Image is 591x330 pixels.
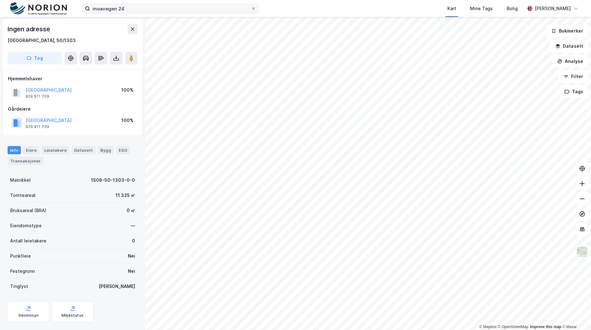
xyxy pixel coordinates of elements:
div: Punktleie [10,252,31,260]
div: Transaksjoner [8,157,43,165]
div: Nei [128,267,135,275]
div: [PERSON_NAME] [535,5,571,12]
div: ESG [116,146,130,154]
div: 11 325 ㎡ [116,192,135,199]
div: Eiere [23,146,39,154]
button: Tag [8,52,62,64]
div: — [131,222,135,229]
div: Ingen adresse [8,24,51,34]
div: Info [8,146,21,154]
div: Tomteareal [10,192,35,199]
div: 0 ㎡ [127,207,135,214]
div: Geoinnsyn [18,313,39,318]
div: 0 [132,237,135,245]
div: [GEOGRAPHIC_DATA], 50/1303 [8,37,76,44]
div: Antall leietakere [10,237,46,245]
button: Tags [559,85,588,98]
div: Matrikkel [10,176,31,184]
div: Mine Tags [470,5,493,12]
div: Tinglyst [10,283,28,290]
div: Eiendomstype [10,222,42,229]
div: 929 911 709 [26,124,49,129]
img: norion-logo.80e7a08dc31c2e691866.png [10,2,67,15]
div: [PERSON_NAME] [99,283,135,290]
button: Filter [558,70,588,83]
button: Bokmerker [546,25,588,37]
div: Miljøstatus [62,313,84,318]
div: 100% [121,86,134,94]
div: Kart [447,5,456,12]
button: Datasett [550,40,588,52]
div: Kontrollprogram for chat [559,300,591,330]
a: OpenStreetMap [498,325,528,329]
div: 1508-50-1303-0-0 [91,176,135,184]
iframe: Chat Widget [559,300,591,330]
div: Datasett [72,146,95,154]
a: Mapbox [479,325,497,329]
div: Bygg [98,146,114,154]
div: 929 911 709 [26,94,49,99]
img: Z [576,246,588,258]
div: Hjemmelshaver [8,75,137,82]
button: Analyse [552,55,588,68]
a: Improve this map [530,325,561,329]
div: Bruksareal (BRA) [10,207,46,214]
div: Leietakere [42,146,69,154]
div: Gårdeiere [8,105,137,113]
div: Bolig [507,5,518,12]
div: 100% [121,117,134,124]
input: Søk på adresse, matrikkel, gårdeiere, leietakere eller personer [90,4,251,13]
div: Nei [128,252,135,260]
div: Festegrunn [10,267,35,275]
